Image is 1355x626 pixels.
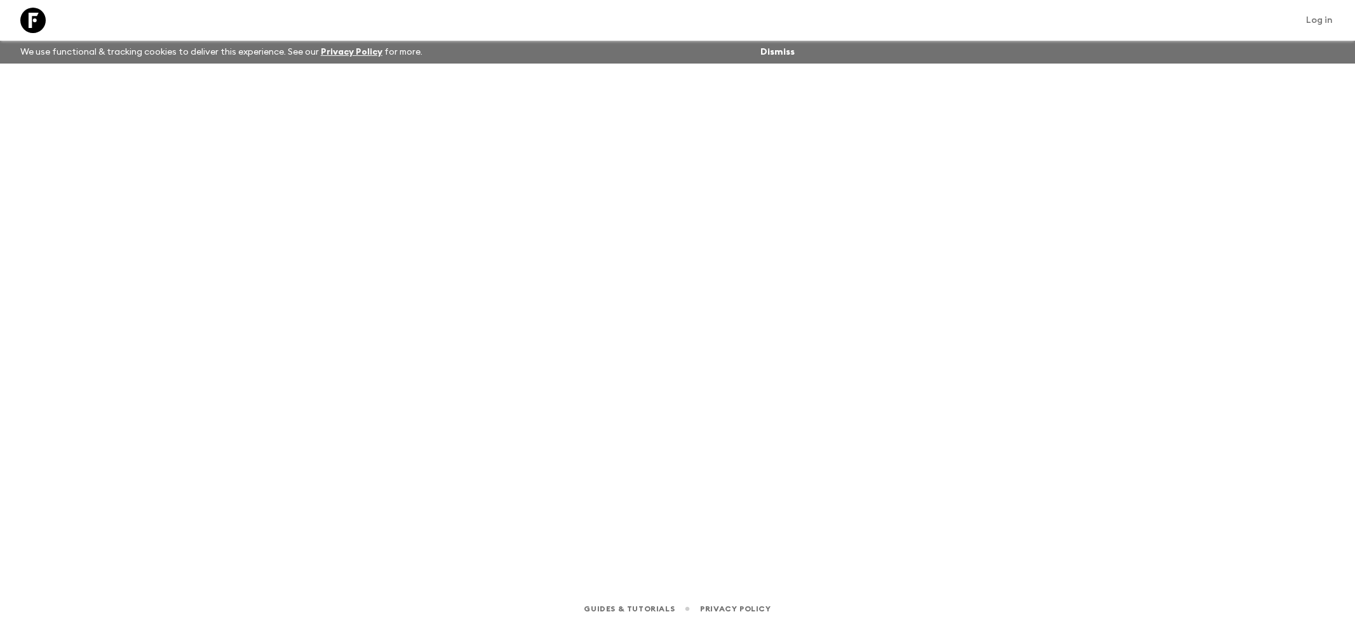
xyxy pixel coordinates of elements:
button: Dismiss [757,43,798,61]
a: Privacy Policy [321,48,382,57]
a: Guides & Tutorials [584,602,675,616]
a: Privacy Policy [700,602,771,616]
p: We use functional & tracking cookies to deliver this experience. See our for more. [15,41,428,64]
a: Log in [1299,11,1340,29]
